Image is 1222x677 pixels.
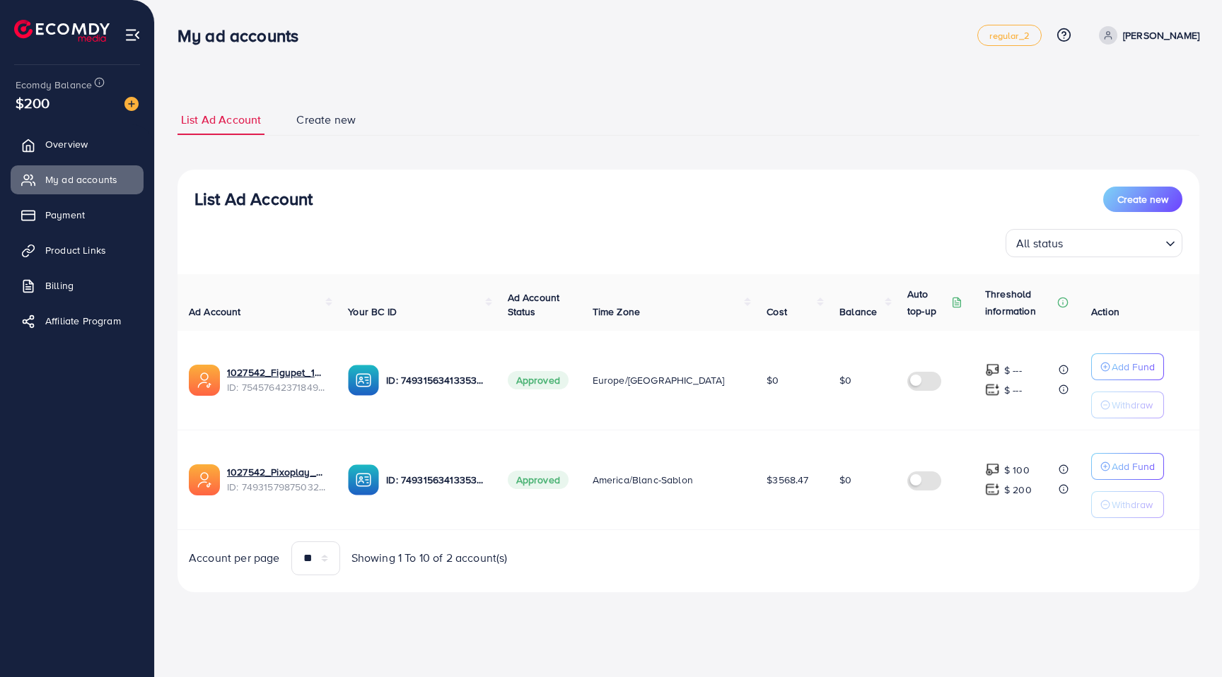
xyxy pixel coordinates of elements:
[1112,396,1153,413] p: Withdraw
[839,473,851,487] span: $0
[767,305,787,319] span: Cost
[45,137,88,151] span: Overview
[985,482,1000,497] img: top-up amount
[16,78,92,92] span: Ecomdy Balance
[227,480,325,494] span: ID: 7493157987503292433
[1117,192,1168,206] span: Create new
[593,373,725,387] span: Europe/[GEOGRAPHIC_DATA]
[189,305,241,319] span: Ad Account
[1013,233,1066,254] span: All status
[1091,353,1164,380] button: Add Fund
[348,464,379,495] img: ic-ba-acc.ded83a64.svg
[985,363,1000,377] img: top-up amount
[839,305,877,319] span: Balance
[839,373,851,387] span: $0
[1112,496,1153,513] p: Withdraw
[1004,461,1030,478] p: $ 100
[227,365,325,379] a: 1027542_Figupet_1756885318359
[1068,230,1160,254] input: Search for option
[124,97,139,111] img: image
[907,285,948,319] p: Auto top-up
[985,382,1000,397] img: top-up amount
[1091,491,1164,518] button: Withdraw
[189,464,220,495] img: ic-ads-acc.e4c84228.svg
[227,465,325,494] div: <span class='underline'>1027542_Pixoplay_1744636801417</span></br>7493157987503292433
[45,208,85,222] span: Payment
[977,25,1041,46] a: regular_2
[1112,358,1155,375] p: Add Fund
[11,307,144,335] a: Affiliate Program
[348,305,397,319] span: Your BC ID
[351,550,508,566] span: Showing 1 To 10 of 2 account(s)
[989,31,1029,40] span: regular_2
[1162,613,1211,666] iframe: Chat
[45,243,106,257] span: Product Links
[124,27,141,43] img: menu
[767,373,779,387] span: $0
[45,172,117,187] span: My ad accounts
[386,372,484,389] p: ID: 7493156341335343122
[194,189,313,209] h3: List Ad Account
[1093,26,1199,45] a: [PERSON_NAME]
[1123,27,1199,44] p: [PERSON_NAME]
[1103,187,1182,212] button: Create new
[985,462,1000,477] img: top-up amount
[227,380,325,394] span: ID: 7545764237184958472
[189,550,280,566] span: Account per page
[1004,481,1032,498] p: $ 200
[1091,453,1164,480] button: Add Fund
[767,473,808,487] span: $3568.47
[227,365,325,394] div: <span class='underline'>1027542_Figupet_1756885318359</span></br>7545764237184958472
[11,271,144,300] a: Billing
[189,365,220,396] img: ic-ads-acc.e4c84228.svg
[348,365,379,396] img: ic-ba-acc.ded83a64.svg
[508,290,560,319] span: Ad Account Status
[11,165,144,194] a: My ad accounts
[178,25,310,46] h3: My ad accounts
[386,471,484,488] p: ID: 7493156341335343122
[227,465,325,479] a: 1027542_Pixoplay_1744636801417
[45,278,74,293] span: Billing
[1091,392,1164,418] button: Withdraw
[14,20,110,42] img: logo
[11,201,144,229] a: Payment
[508,371,569,389] span: Approved
[1112,458,1155,475] p: Add Fund
[11,130,144,158] a: Overview
[593,473,693,487] span: America/Blanc-Sablon
[1091,305,1119,319] span: Action
[296,112,356,128] span: Create new
[16,93,50,113] span: $200
[508,471,569,489] span: Approved
[45,314,121,328] span: Affiliate Program
[985,285,1054,319] p: Threshold information
[1004,362,1022,379] p: $ ---
[181,112,261,128] span: List Ad Account
[1006,229,1182,257] div: Search for option
[593,305,640,319] span: Time Zone
[11,236,144,264] a: Product Links
[1004,382,1022,399] p: $ ---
